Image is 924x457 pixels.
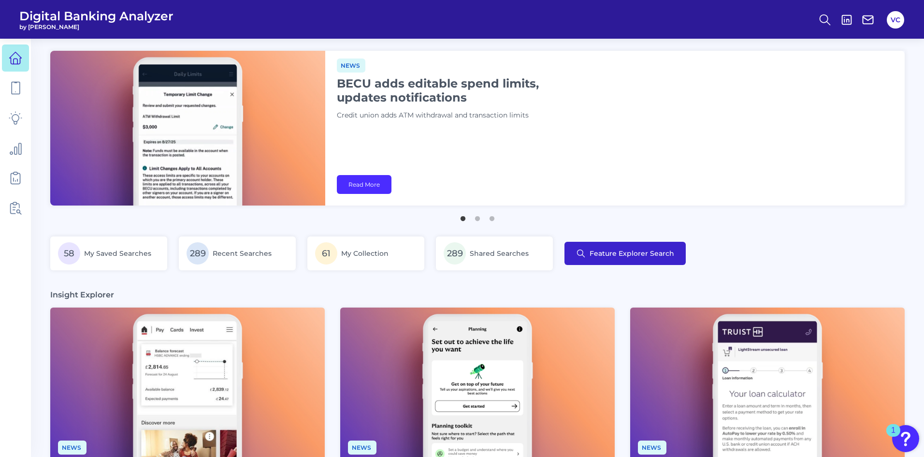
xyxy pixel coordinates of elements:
span: News [58,441,87,455]
span: Recent Searches [213,249,272,258]
a: 58My Saved Searches [50,236,167,270]
span: by [PERSON_NAME] [19,23,173,30]
a: News [638,442,666,452]
span: 58 [58,242,80,265]
span: My Collection [341,249,389,258]
span: News [638,441,666,455]
span: Shared Searches [470,249,529,258]
span: My Saved Searches [84,249,151,258]
button: VC [887,11,904,29]
img: bannerImg [50,51,325,206]
a: News [58,442,87,452]
button: 2 [473,211,482,221]
a: 61My Collection [307,236,424,270]
button: Open Resource Center, 1 new notification [892,425,919,452]
span: 289 [187,242,209,265]
a: News [337,60,365,70]
button: 1 [458,211,468,221]
p: Credit union adds ATM withdrawal and transaction limits [337,110,578,121]
span: 289 [444,242,466,265]
a: Read More [337,175,391,194]
a: News [348,442,376,452]
a: 289Recent Searches [179,236,296,270]
span: Feature Explorer Search [590,250,674,257]
h3: Insight Explorer [50,290,114,300]
button: Feature Explorer Search [564,242,686,265]
button: 3 [487,211,497,221]
span: 61 [315,242,337,265]
span: News [337,59,365,73]
span: Digital Banking Analyzer [19,9,173,23]
span: News [348,441,376,455]
div: 1 [891,430,895,443]
h1: BECU adds editable spend limits, updates notifications [337,76,578,104]
a: 289Shared Searches [436,236,553,270]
